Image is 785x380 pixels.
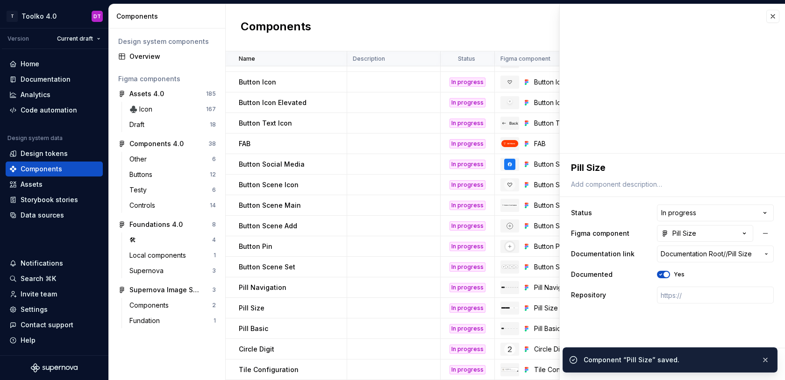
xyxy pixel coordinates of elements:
[571,229,629,238] label: Figma component
[126,263,220,278] a: Supernova3
[534,77,588,87] div: Button Icon
[212,302,216,309] div: 2
[584,355,754,365] div: Component “Pill Size” saved.
[118,37,216,46] div: Design system components
[239,77,276,87] p: Button Icon
[450,262,485,272] div: In progress
[126,167,220,182] a: Buttons12
[6,287,103,302] a: Invite team
[728,249,752,259] span: Pill Size
[21,336,36,345] div: Help
[129,170,156,179] div: Buttons
[239,98,307,107] p: Button Icon Elevated
[126,198,220,213] a: Controls14
[126,313,220,328] a: Fundation1
[534,180,588,190] div: Button Scene Icon
[206,106,216,113] div: 167
[212,236,216,244] div: 4
[501,265,518,269] img: Button Scene Set
[534,221,588,231] div: Button Scene Add
[21,180,43,189] div: Assets
[239,242,272,251] p: Button Pin
[450,98,485,107] div: In progress
[6,72,103,87] a: Documentation
[450,345,485,354] div: In progress
[210,202,216,209] div: 14
[534,160,588,169] div: Button Social Media
[239,160,305,169] p: Button Social Media
[6,192,103,207] a: Storybook stories
[6,271,103,286] button: Search ⌘K
[501,328,518,329] img: Pill Basic
[126,117,220,132] a: Draft18
[6,162,103,176] a: Components
[208,140,216,148] div: 38
[21,274,56,283] div: Search ⌘K
[21,149,68,158] div: Design tokens
[534,119,588,128] div: Button Text Icon
[57,35,93,42] span: Current draft
[129,266,167,275] div: Supernova
[534,242,588,251] div: Button Pin
[450,77,485,87] div: In progress
[114,282,220,297] a: Supernova Image Source3
[6,103,103,118] a: Code automation
[534,201,588,210] div: Button Scene Main
[504,220,515,232] img: Button Scene Add
[534,365,588,374] div: Tile Configuration
[118,74,216,84] div: Figma components
[661,229,696,238] div: Pill Size
[450,160,485,169] div: In progress
[450,180,485,190] div: In progress
[501,287,518,288] img: Pill Navigation
[239,283,286,292] p: Pill Navigation
[21,75,71,84] div: Documentation
[212,221,216,228] div: 8
[93,13,101,20] div: DT
[6,177,103,192] a: Assets
[21,259,63,268] div: Notifications
[571,270,613,279] label: Documented
[116,12,221,21] div: Components
[214,317,216,324] div: 1
[504,179,515,190] img: Button Scene Icon
[450,324,485,333] div: In progress
[210,121,216,128] div: 18
[21,320,73,330] div: Contact support
[129,185,150,195] div: Testy
[129,201,159,210] div: Controls
[7,11,18,22] div: T
[458,55,475,63] p: Status
[571,290,606,300] label: Repository
[31,363,78,373] svg: Supernova Logo
[212,267,216,274] div: 3
[571,249,635,259] label: Documentation link
[206,90,216,98] div: 185
[129,89,164,99] div: Assets 4.0
[560,4,785,154] iframe: figma-embed
[501,204,518,207] img: Button Scene Main
[6,333,103,348] button: Help
[2,6,107,26] button: TToolko 4.0DT
[500,55,550,63] p: Figma component
[241,19,311,36] h2: Components
[129,155,150,164] div: Other
[657,287,774,303] input: https://
[129,105,156,114] div: ♣️ Icon
[674,271,685,278] label: Yes
[239,55,255,63] p: Name
[569,159,772,176] textarea: Pill Size
[21,106,77,115] div: Code automation
[450,303,485,313] div: In progress
[21,289,57,299] div: Invite team
[53,32,105,45] button: Current draft
[7,35,29,42] div: Version
[129,52,216,61] div: Overview
[212,286,216,294] div: 3
[504,241,515,252] img: Button Pin
[239,180,299,190] p: Button Scene Icon
[239,221,297,231] p: Button Scene Add
[501,367,518,372] img: Tile Configuration
[126,298,220,313] a: Components2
